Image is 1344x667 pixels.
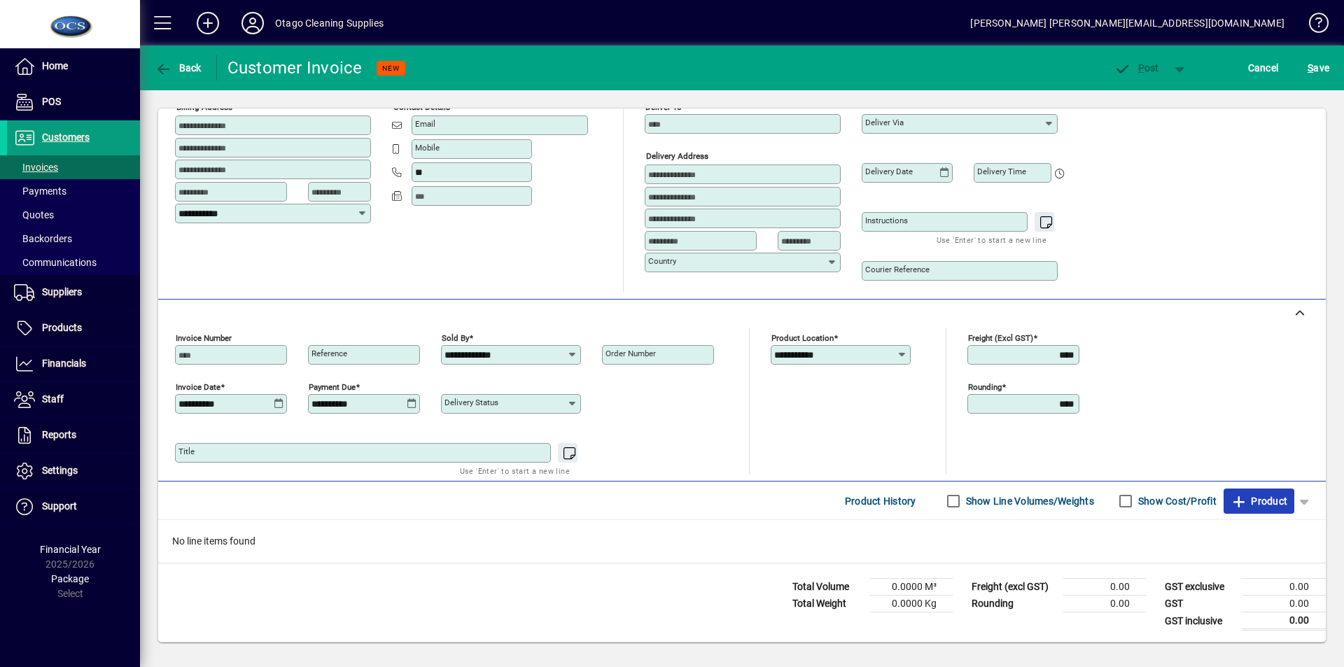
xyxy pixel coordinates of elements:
span: Suppliers [42,286,82,297]
button: Cancel [1245,55,1282,80]
mat-label: Delivery status [444,398,498,407]
span: S [1308,62,1313,73]
td: Total Volume [785,579,869,596]
td: Rounding [965,596,1063,612]
button: Profile [230,10,275,36]
mat-label: Invoice date [176,382,220,392]
div: [PERSON_NAME] [PERSON_NAME][EMAIL_ADDRESS][DOMAIN_NAME] [970,12,1284,34]
span: Product [1231,490,1287,512]
app-page-header-button: Back [140,55,217,80]
td: 0.00 [1242,612,1326,630]
td: 0.00 [1063,579,1147,596]
a: Support [7,489,140,524]
label: Show Cost/Profit [1135,494,1217,508]
mat-hint: Use 'Enter' to start a new line [460,463,570,479]
a: Backorders [7,227,140,251]
a: Products [7,311,140,346]
td: 0.0000 Kg [869,596,953,612]
span: Invoices [14,162,58,173]
span: ave [1308,57,1329,79]
span: Product History [845,490,916,512]
td: GST exclusive [1158,579,1242,596]
span: Settings [42,465,78,476]
a: Settings [7,454,140,489]
label: Show Line Volumes/Weights [963,494,1094,508]
button: Save [1304,55,1333,80]
button: Back [151,55,205,80]
mat-label: Delivery date [865,167,913,176]
span: Payments [14,185,66,197]
mat-label: Deliver via [865,118,904,127]
a: Invoices [7,155,140,179]
mat-label: Country [648,256,676,266]
button: Product History [839,489,922,514]
mat-label: Payment due [309,382,356,392]
mat-label: Delivery time [977,167,1026,176]
a: Home [7,49,140,84]
td: 0.00 [1242,596,1326,612]
span: Financial Year [40,544,101,555]
span: Communications [14,257,97,268]
td: GST [1158,596,1242,612]
div: Otago Cleaning Supplies [275,12,384,34]
mat-label: Title [178,447,195,456]
mat-label: Mobile [415,143,440,153]
a: Quotes [7,203,140,227]
mat-label: Invoice number [176,333,232,343]
td: 0.00 [1242,579,1326,596]
span: Quotes [14,209,54,220]
mat-label: Sold by [442,333,469,343]
span: POS [42,96,61,107]
a: POS [7,85,140,120]
td: 0.00 [1063,596,1147,612]
div: No line items found [158,520,1326,563]
mat-label: Reference [311,349,347,358]
button: Add [185,10,230,36]
span: NEW [382,64,400,73]
span: ost [1114,62,1159,73]
mat-label: Instructions [865,216,908,225]
span: Back [155,62,202,73]
a: Staff [7,382,140,417]
a: Reports [7,418,140,453]
a: Knowledge Base [1298,3,1326,48]
button: Copy to Delivery address [352,92,374,114]
mat-label: Courier Reference [865,265,930,274]
td: Freight (excl GST) [965,579,1063,596]
span: Home [42,60,68,71]
a: Communications [7,251,140,274]
span: P [1138,62,1144,73]
mat-label: Email [415,119,435,129]
span: Staff [42,393,64,405]
td: 0.0000 M³ [869,579,953,596]
mat-hint: Use 'Enter' to start a new line [937,232,1046,248]
a: Financials [7,346,140,381]
td: Total Weight [785,596,869,612]
span: Cancel [1248,57,1279,79]
mat-label: Freight (excl GST) [968,333,1033,343]
mat-label: Rounding [968,382,1002,392]
div: Customer Invoice [227,57,363,79]
span: Financials [42,358,86,369]
span: Customers [42,132,90,143]
span: Reports [42,429,76,440]
a: Payments [7,179,140,203]
a: Suppliers [7,275,140,310]
mat-label: Product location [771,333,834,343]
span: Products [42,322,82,333]
button: Post [1107,55,1166,80]
button: Product [1224,489,1294,514]
td: GST inclusive [1158,612,1242,630]
mat-label: Order number [605,349,656,358]
span: Package [51,573,89,584]
span: Support [42,500,77,512]
span: Backorders [14,233,72,244]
